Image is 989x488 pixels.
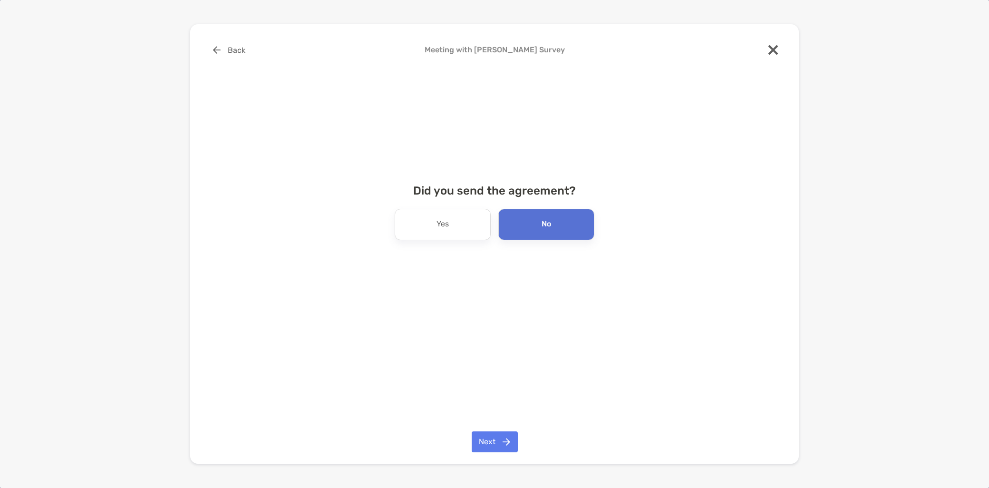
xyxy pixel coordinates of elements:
p: Yes [436,217,449,232]
img: close modal [768,45,778,55]
img: button icon [213,46,221,54]
p: No [542,217,551,232]
h4: Meeting with [PERSON_NAME] Survey [205,45,784,54]
img: button icon [503,438,510,446]
button: Back [205,39,252,60]
button: Next [472,431,518,452]
h4: Did you send the agreement? [205,184,784,197]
